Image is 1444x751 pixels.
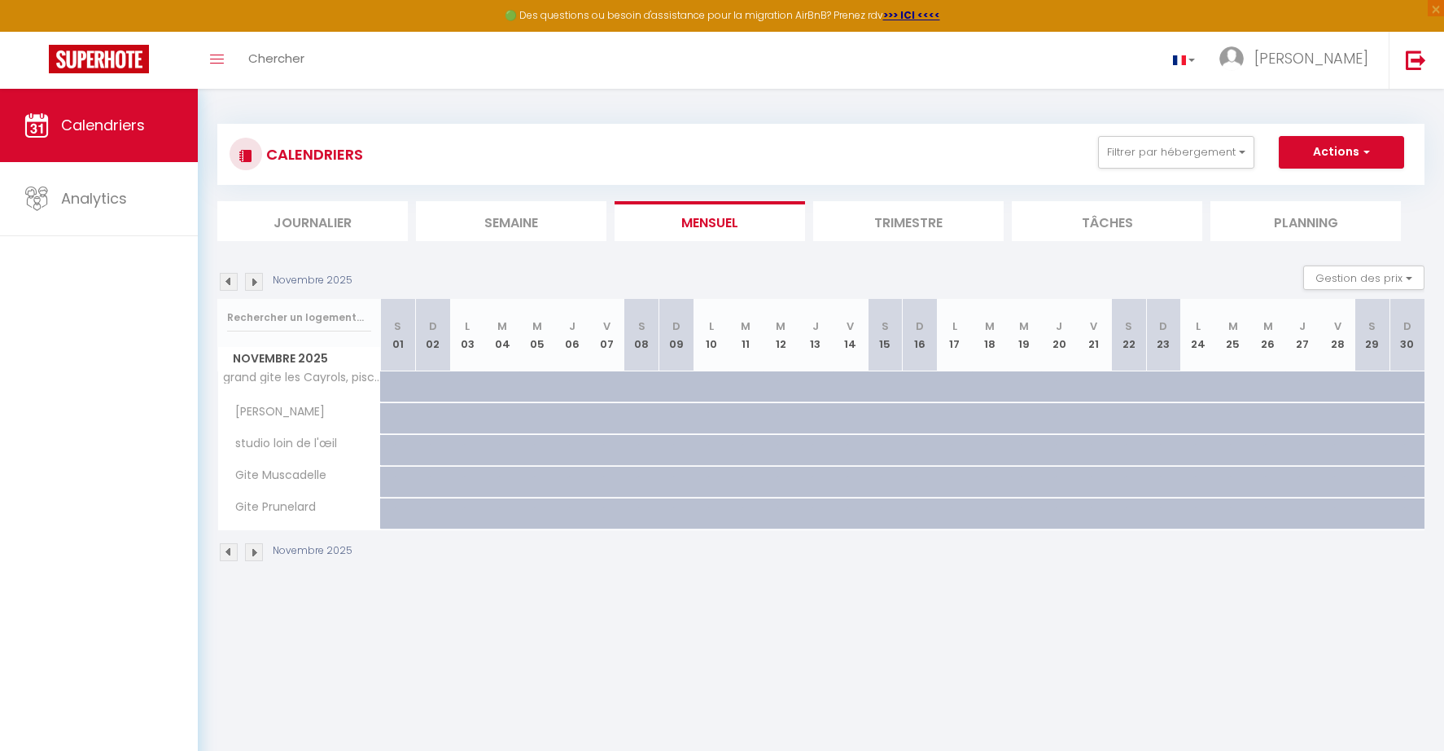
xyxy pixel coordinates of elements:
[236,32,317,89] a: Chercher
[729,299,764,371] th: 11
[1019,318,1029,334] abbr: M
[882,318,889,334] abbr: S
[1111,299,1146,371] th: 22
[659,299,694,371] th: 09
[868,299,903,371] th: 15
[589,299,624,371] th: 07
[1406,50,1426,70] img: logout
[952,318,957,334] abbr: L
[1090,318,1097,334] abbr: V
[1125,318,1132,334] abbr: S
[273,273,352,288] p: Novembre 2025
[450,299,485,371] th: 03
[741,318,750,334] abbr: M
[429,318,437,334] abbr: D
[1196,318,1201,334] abbr: L
[903,299,938,371] th: 16
[273,543,352,559] p: Novembre 2025
[218,347,380,371] span: Novembre 2025
[221,435,341,453] span: studio loin de l'œil
[1207,32,1389,89] a: ... [PERSON_NAME]
[1012,201,1202,241] li: Tâches
[916,318,924,334] abbr: D
[61,188,127,209] span: Analytics
[985,318,995,334] abbr: M
[221,403,329,421] span: [PERSON_NAME]
[1159,318,1167,334] abbr: D
[221,498,320,516] span: Gite Prunelard
[1219,46,1244,71] img: ...
[217,201,408,241] li: Journalier
[381,299,416,371] th: 01
[813,201,1004,241] li: Trimestre
[883,8,940,22] a: >>> ICI <<<<
[520,299,555,371] th: 05
[569,318,575,334] abbr: J
[1334,318,1341,334] abbr: V
[972,299,1007,371] th: 18
[624,299,659,371] th: 08
[1228,318,1238,334] abbr: M
[221,467,330,485] span: Gite Muscadelle
[1250,299,1285,371] th: 26
[1254,48,1368,68] span: [PERSON_NAME]
[694,299,729,371] th: 10
[638,318,645,334] abbr: S
[1098,136,1254,169] button: Filtrer par hébergement
[221,371,383,384] span: grand gite les Cayrols, piscine
[465,318,470,334] abbr: L
[416,201,606,241] li: Semaine
[938,299,973,371] th: 17
[1355,299,1390,371] th: 29
[764,299,799,371] th: 12
[1056,318,1062,334] abbr: J
[603,318,610,334] abbr: V
[1007,299,1042,371] th: 19
[776,318,785,334] abbr: M
[1299,318,1306,334] abbr: J
[1285,299,1320,371] th: 27
[1210,201,1401,241] li: Planning
[415,299,450,371] th: 02
[812,318,819,334] abbr: J
[1146,299,1181,371] th: 23
[672,318,680,334] abbr: D
[497,318,507,334] abbr: M
[262,136,363,173] h3: CALENDRIERS
[1389,299,1424,371] th: 30
[847,318,854,334] abbr: V
[1403,318,1411,334] abbr: D
[833,299,868,371] th: 14
[227,303,371,332] input: Rechercher un logement...
[49,45,149,73] img: Super Booking
[1216,299,1251,371] th: 25
[1181,299,1216,371] th: 24
[394,318,401,334] abbr: S
[799,299,834,371] th: 13
[61,115,145,135] span: Calendriers
[532,318,542,334] abbr: M
[1042,299,1077,371] th: 20
[709,318,714,334] abbr: L
[485,299,520,371] th: 04
[1279,136,1404,169] button: Actions
[1263,318,1273,334] abbr: M
[615,201,805,241] li: Mensuel
[1368,318,1376,334] abbr: S
[248,50,304,67] span: Chercher
[1303,266,1424,290] button: Gestion des prix
[1077,299,1112,371] th: 21
[1320,299,1355,371] th: 28
[554,299,589,371] th: 06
